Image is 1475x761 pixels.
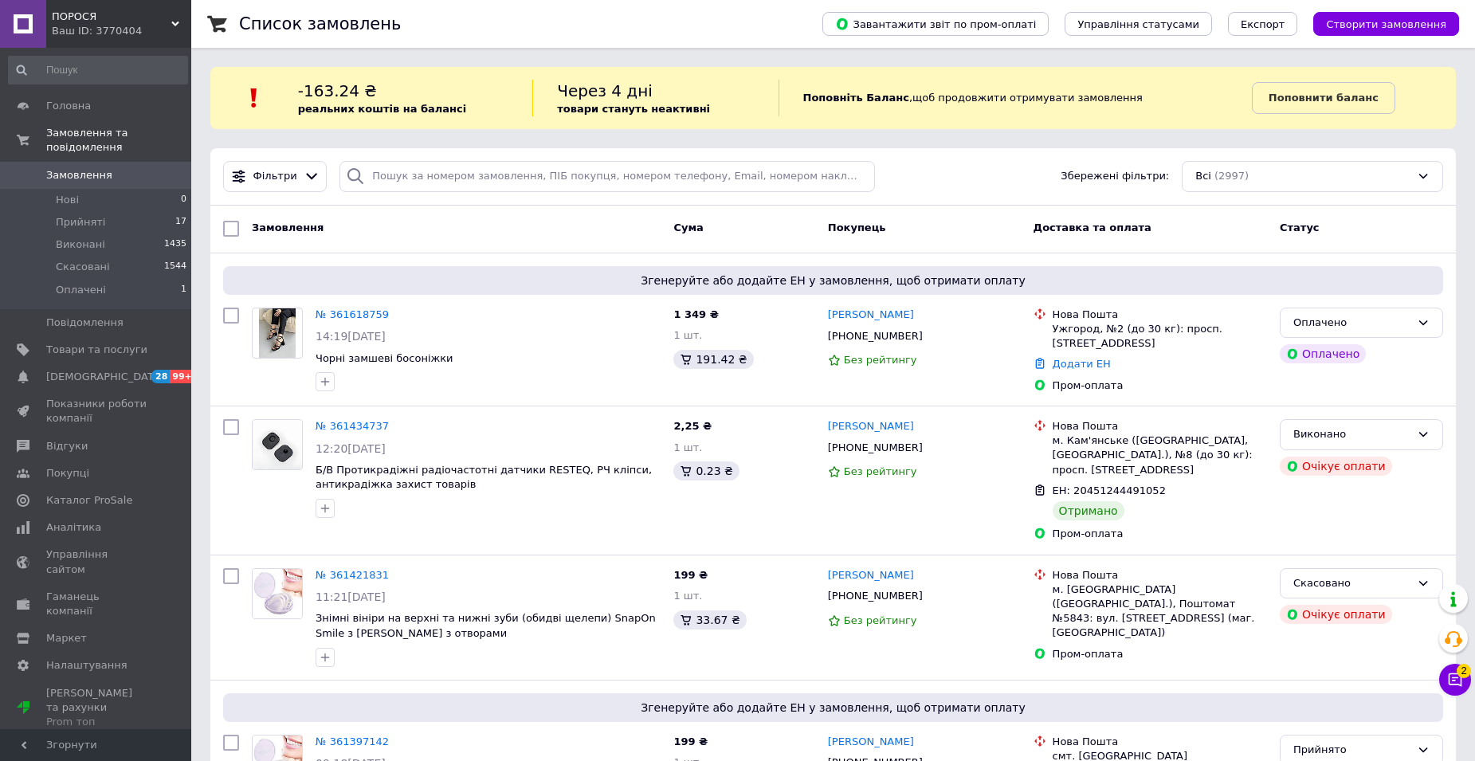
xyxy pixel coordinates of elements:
[673,736,708,747] span: 199 ₴
[1034,222,1151,233] span: Доставка та оплата
[844,465,917,477] span: Без рейтингу
[316,442,386,455] span: 12:20[DATE]
[1053,308,1267,322] div: Нова Пошта
[252,222,324,233] span: Замовлення
[52,24,191,38] div: Ваш ID: 3770404
[46,126,191,155] span: Замовлення та повідомлення
[673,441,702,453] span: 1 шт.
[46,715,147,729] div: Prom топ
[253,569,302,618] img: Фото товару
[1326,18,1446,30] span: Створити замовлення
[316,464,652,491] span: Б/В Протикрадіжні радіочастотні датчики RESTEQ, РЧ кліпси, антикрадіжка захист товарів
[316,569,389,581] a: № 361421831
[181,193,186,207] span: 0
[252,308,303,359] a: Фото товару
[339,161,875,192] input: Пошук за номером замовлення, ПІБ покупця, номером телефону, Email, номером накладної
[1280,457,1392,476] div: Очікує оплати
[1293,315,1410,331] div: Оплачено
[239,14,401,33] h1: Список замовлень
[673,610,746,630] div: 33.67 ₴
[316,308,389,320] a: № 361618759
[316,352,453,364] a: Чорні замшеві босоніжки
[151,370,170,383] span: 28
[844,354,917,366] span: Без рейтингу
[673,590,702,602] span: 1 шт.
[253,420,302,469] img: Фото товару
[1280,605,1392,624] div: Очікує оплати
[252,568,303,619] a: Фото товару
[1280,222,1320,233] span: Статус
[1214,170,1249,182] span: (2997)
[1053,379,1267,393] div: Пром-оплата
[46,370,164,384] span: [DEMOGRAPHIC_DATA]
[1280,344,1366,363] div: Оплачено
[828,419,914,434] a: [PERSON_NAME]
[803,92,909,104] b: Поповніть Баланс
[46,590,147,618] span: Гаманець компанії
[170,370,196,383] span: 99+
[46,631,87,645] span: Маркет
[1053,358,1111,370] a: Додати ЕН
[828,308,914,323] a: [PERSON_NAME]
[46,466,89,481] span: Покупці
[1053,501,1124,520] div: Отримано
[1269,92,1379,104] b: Поповнити баланс
[46,547,147,576] span: Управління сайтом
[316,330,386,343] span: 14:19[DATE]
[1053,568,1267,583] div: Нова Пошта
[56,283,106,297] span: Оплачені
[253,169,297,184] span: Фільтри
[822,12,1049,36] button: Завантажити звіт по пром-оплаті
[229,273,1437,288] span: Згенеруйте або додайте ЕН у замовлення, щоб отримати оплату
[181,283,186,297] span: 1
[259,308,296,358] img: Фото товару
[1293,426,1410,443] div: Виконано
[828,222,886,233] span: Покупець
[1053,484,1166,496] span: ЕН: 20451244491052
[316,612,656,639] a: Знімні вініри на верхні та нижні зуби (обидві щелепи) SnapOn Smile з [PERSON_NAME] з отворами
[673,461,739,481] div: 0.23 ₴
[316,736,389,747] a: № 361397142
[1457,664,1471,678] span: 2
[46,520,101,535] span: Аналітика
[673,222,703,233] span: Cума
[673,329,702,341] span: 1 шт.
[673,350,753,369] div: 191.42 ₴
[298,81,377,100] span: -163.24 ₴
[164,260,186,274] span: 1544
[56,237,105,252] span: Виконані
[46,168,112,182] span: Замовлення
[1077,18,1199,30] span: Управління статусами
[673,569,708,581] span: 199 ₴
[242,86,266,110] img: :exclamation:
[46,99,91,113] span: Головна
[1053,527,1267,541] div: Пром-оплата
[56,260,110,274] span: Скасовані
[825,437,926,458] div: [PHONE_NUMBER]
[1313,12,1459,36] button: Створити замовлення
[46,316,124,330] span: Повідомлення
[1065,12,1212,36] button: Управління статусами
[1053,419,1267,433] div: Нова Пошта
[1228,12,1298,36] button: Експорт
[46,658,127,673] span: Налаштування
[52,10,171,24] span: ПОРОСЯ
[1293,575,1410,592] div: Скасовано
[316,420,389,432] a: № 361434737
[557,81,653,100] span: Через 4 дні
[1053,583,1267,641] div: м. [GEOGRAPHIC_DATA] ([GEOGRAPHIC_DATA].), Поштомат №5843: вул. [STREET_ADDRESS] (маг. [GEOGRAPHI...
[825,326,926,347] div: [PHONE_NUMBER]
[1252,82,1395,114] a: Поповнити баланс
[46,686,147,730] span: [PERSON_NAME] та рахунки
[673,308,718,320] span: 1 349 ₴
[1439,664,1471,696] button: Чат з покупцем2
[1053,647,1267,661] div: Пром-оплата
[1061,169,1169,184] span: Збережені фільтри:
[1293,742,1410,759] div: Прийнято
[1195,169,1211,184] span: Всі
[46,439,88,453] span: Відгуки
[298,103,467,115] b: реальних коштів на балансі
[56,215,105,229] span: Прийняті
[1241,18,1285,30] span: Експорт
